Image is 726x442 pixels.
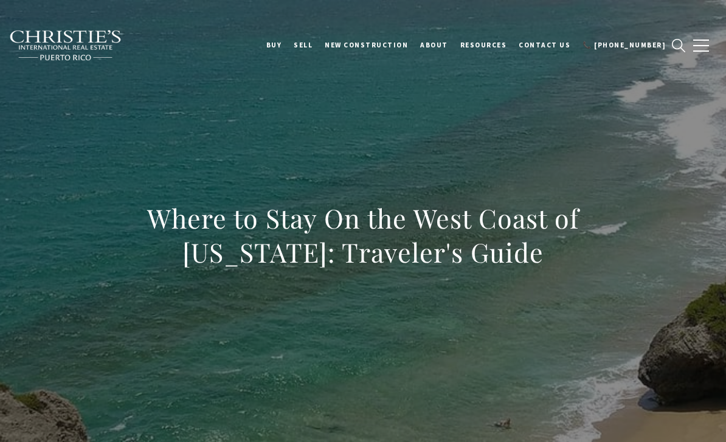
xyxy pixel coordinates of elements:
a: SELL [288,30,319,60]
img: Christie's International Real Estate black text logo [9,30,122,61]
h1: Where to Stay On the West Coast of [US_STATE]: Traveler's Guide [95,201,631,269]
a: 📞 [PHONE_NUMBER] [576,30,672,60]
a: About [414,30,454,60]
span: 📞 [PHONE_NUMBER] [583,41,666,49]
a: New Construction [319,30,414,60]
a: Resources [454,30,513,60]
span: Contact Us [519,41,570,49]
span: New Construction [325,41,408,49]
a: BUY [260,30,288,60]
